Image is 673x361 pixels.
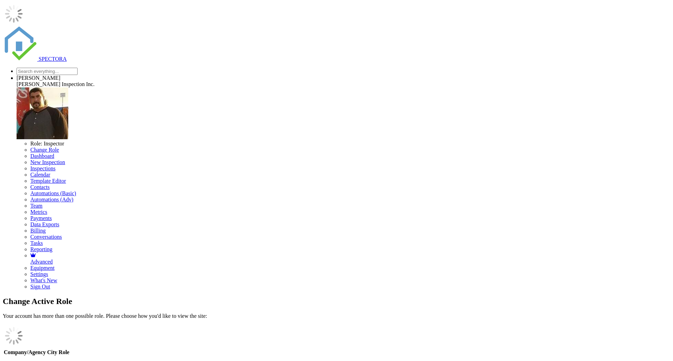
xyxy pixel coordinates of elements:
a: Automations (Basic) [30,190,76,196]
a: Data Exports [30,221,59,227]
input: Search everything... [17,68,78,75]
a: Payments [30,215,52,221]
span: Role: Inspector [30,141,64,146]
a: Change Role [30,147,59,153]
a: What's New [30,277,57,283]
a: Template Editor [30,178,66,184]
a: Conversations [30,234,62,240]
a: Metrics [30,209,47,215]
img: tonyscpoy.jpg [17,87,68,139]
a: SPECTORA [3,56,67,62]
a: Settings [30,271,48,277]
th: City [47,349,58,356]
a: Team [30,203,42,209]
a: Automations (Adv) [30,197,73,202]
a: Dashboard [30,153,54,159]
img: loading-93afd81d04378562ca97960a6d0abf470c8f8241ccf6a1b4da771bf876922d1b.gif [3,3,25,25]
span: SPECTORA [39,56,67,62]
a: Contacts [30,184,50,190]
th: Company/Agency [3,349,46,356]
a: Reporting [30,246,52,252]
img: loading-93afd81d04378562ca97960a6d0abf470c8f8241ccf6a1b4da771bf876922d1b.gif [3,325,25,347]
a: Billing [30,228,46,234]
a: Calendar [30,172,50,178]
p: Your account has more than one possible role. Please choose how you'd like to view the site: [3,313,670,319]
a: Sign Out [30,284,50,289]
a: Tasks [30,240,43,246]
div: Munoz Inspection Inc. [17,81,670,87]
div: [PERSON_NAME] [17,75,670,81]
th: Role [58,349,70,356]
a: Equipment [30,265,54,271]
img: The Best Home Inspection Software - Spectora [3,26,37,61]
a: Inspections [30,165,56,171]
a: New Inspection [30,159,65,165]
h2: Change Active Role [3,297,670,306]
a: Advanced [30,253,670,265]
